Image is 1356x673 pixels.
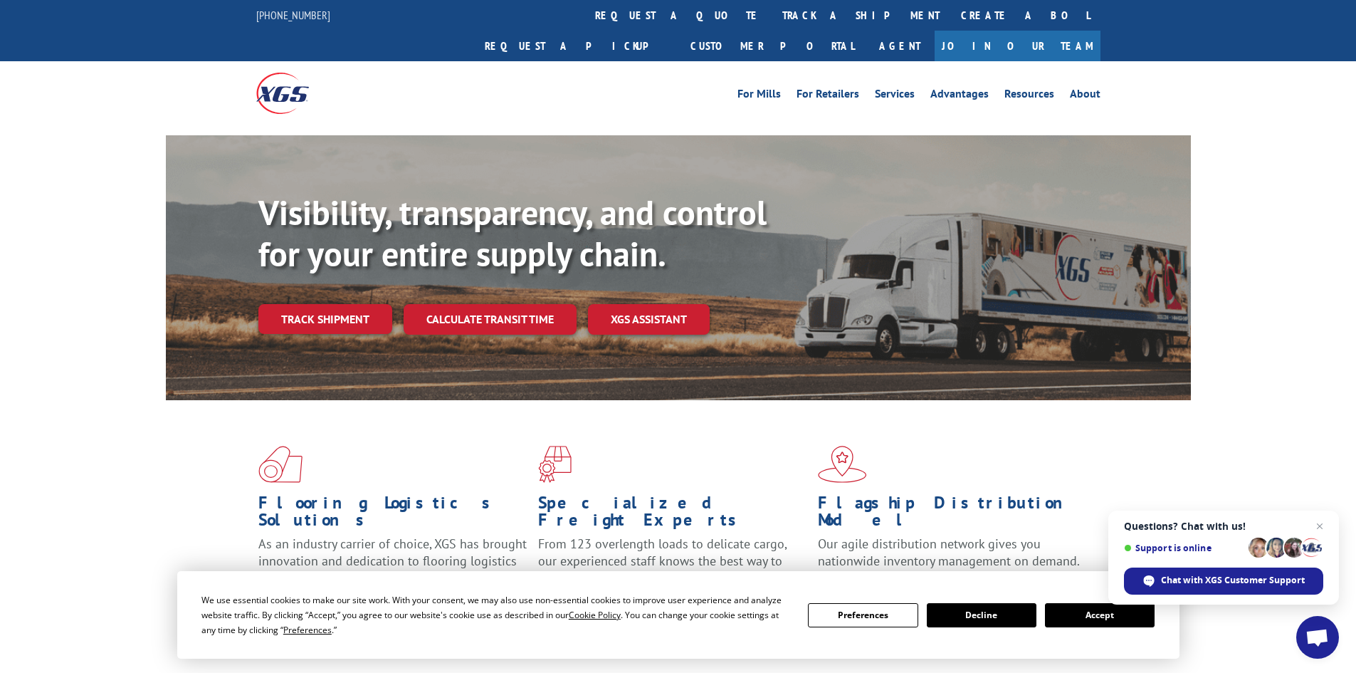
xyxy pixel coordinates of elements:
span: Chat with XGS Customer Support [1161,574,1305,587]
div: We use essential cookies to make our site work. With your consent, we may also use non-essential ... [201,593,791,637]
span: As an industry carrier of choice, XGS has brought innovation and dedication to flooring logistics... [258,536,527,586]
a: For Retailers [797,88,859,104]
a: Services [875,88,915,104]
span: Questions? Chat with us! [1124,521,1323,532]
b: Visibility, transparency, and control for your entire supply chain. [258,190,767,276]
a: Customer Portal [680,31,865,61]
a: Resources [1004,88,1054,104]
a: Calculate transit time [404,304,577,335]
span: Support is online [1124,543,1244,553]
span: Our agile distribution network gives you nationwide inventory management on demand. [818,536,1080,569]
button: Accept [1045,603,1155,627]
span: Chat with XGS Customer Support [1124,568,1323,595]
a: Track shipment [258,304,392,334]
h1: Specialized Freight Experts [538,494,807,536]
a: Advantages [930,88,989,104]
a: For Mills [737,88,781,104]
h1: Flagship Distribution Model [818,494,1087,536]
span: Preferences [283,624,332,636]
a: XGS ASSISTANT [588,304,710,335]
a: Open chat [1296,616,1339,659]
a: About [1070,88,1100,104]
button: Preferences [808,603,918,627]
p: From 123 overlength loads to delicate cargo, our experienced staff knows the best way to move you... [538,536,807,599]
a: [PHONE_NUMBER] [256,8,330,22]
a: Request a pickup [474,31,680,61]
div: Cookie Consent Prompt [177,571,1179,659]
a: Agent [865,31,935,61]
img: xgs-icon-total-supply-chain-intelligence-red [258,446,303,483]
h1: Flooring Logistics Solutions [258,494,527,536]
span: Cookie Policy [569,609,621,621]
img: xgs-icon-flagship-distribution-model-red [818,446,867,483]
a: Join Our Team [935,31,1100,61]
button: Decline [927,603,1036,627]
img: xgs-icon-focused-on-flooring-red [538,446,572,483]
